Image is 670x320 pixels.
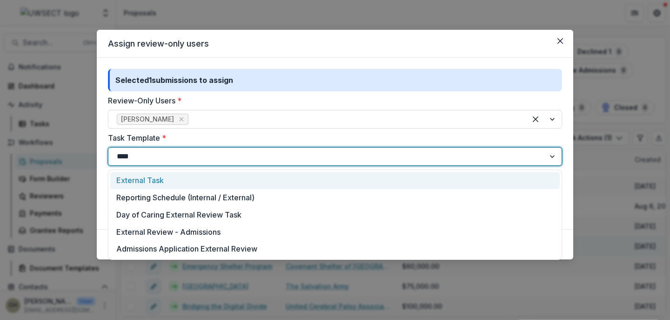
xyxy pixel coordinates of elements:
div: Selected 1 submissions to assign [108,69,562,91]
div: External Task [110,172,560,189]
div: Clear selected options [528,112,543,127]
div: Day of Caring External Review Task [110,206,560,223]
div: Admissions Application External Review [110,240,560,258]
span: [PERSON_NAME] [121,116,174,123]
label: Review-Only Users [108,95,556,106]
div: Reporting Schedule (Internal / External) [110,189,560,206]
label: Task Template [108,132,556,143]
div: External Review - Admissions [110,223,560,240]
header: Assign review-only users [97,30,573,58]
div: Remove Tracy Tremblay [177,115,186,124]
button: Close [553,34,568,48]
